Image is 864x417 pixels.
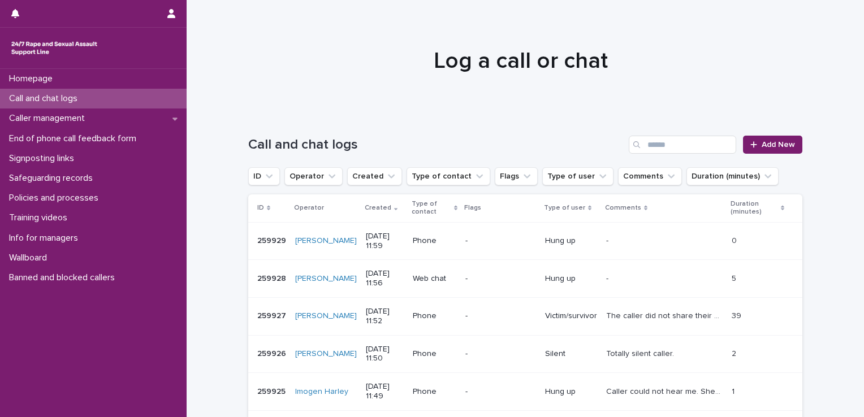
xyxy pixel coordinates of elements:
[629,136,736,154] input: Search
[257,234,288,246] p: 259929
[545,274,597,284] p: Hung up
[248,260,802,298] tr: 259928259928 [PERSON_NAME] [DATE] 11:56Web chat-Hung up-- 55
[606,234,611,246] p: -
[732,272,738,284] p: 5
[495,167,538,185] button: Flags
[686,167,779,185] button: Duration (minutes)
[732,234,739,246] p: 0
[294,202,324,214] p: Operator
[5,153,83,164] p: Signposting links
[606,309,725,321] p: The caller did not share their name, they explored their feelings around multiple incidents of se...
[5,233,87,244] p: Info for managers
[542,167,614,185] button: Type of user
[347,167,402,185] button: Created
[248,167,280,185] button: ID
[366,345,404,364] p: [DATE] 11:50
[366,269,404,288] p: [DATE] 11:56
[5,93,87,104] p: Call and chat logs
[618,167,682,185] button: Comments
[407,167,490,185] button: Type of contact
[257,309,288,321] p: 259927
[413,236,456,246] p: Phone
[465,387,536,397] p: -
[413,274,456,284] p: Web chat
[545,349,597,359] p: Silent
[5,272,124,283] p: Banned and blocked callers
[5,113,94,124] p: Caller management
[465,349,536,359] p: -
[366,232,404,251] p: [DATE] 11:59
[544,202,585,214] p: Type of user
[248,297,802,335] tr: 259927259927 [PERSON_NAME] [DATE] 11:52Phone-Victim/survivorThe caller did not share their name, ...
[5,73,62,84] p: Homepage
[465,236,536,246] p: -
[413,349,456,359] p: Phone
[248,222,802,260] tr: 259929259929 [PERSON_NAME] [DATE] 11:59Phone-Hung up-- 00
[731,198,778,219] p: Duration (minutes)
[5,173,102,184] p: Safeguarding records
[295,236,357,246] a: [PERSON_NAME]
[5,253,56,263] p: Wallboard
[606,385,725,397] p: Caller could not hear me. She was very distressed and angry about connection issue. Caller hung up
[257,347,288,359] p: 259926
[366,307,404,326] p: [DATE] 11:52
[545,311,597,321] p: Victim/survivor
[413,387,456,397] p: Phone
[743,136,802,154] a: Add New
[295,311,357,321] a: [PERSON_NAME]
[366,382,404,401] p: [DATE] 11:49
[295,349,357,359] a: [PERSON_NAME]
[5,212,76,223] p: Training videos
[412,198,451,219] p: Type of contact
[5,133,145,144] p: End of phone call feedback form
[464,202,481,214] p: Flags
[732,385,737,397] p: 1
[5,193,107,203] p: Policies and processes
[257,202,264,214] p: ID
[257,385,288,397] p: 259925
[295,274,357,284] a: [PERSON_NAME]
[248,335,802,373] tr: 259926259926 [PERSON_NAME] [DATE] 11:50Phone-SilentTotally silent caller.Totally silent caller. 22
[762,141,795,149] span: Add New
[248,137,624,153] h1: Call and chat logs
[606,272,611,284] p: -
[248,373,802,411] tr: 259925259925 Imogen Harley [DATE] 11:49Phone-Hung upCaller could not hear me. She was very distre...
[545,387,597,397] p: Hung up
[413,311,456,321] p: Phone
[465,311,536,321] p: -
[732,347,738,359] p: 2
[465,274,536,284] p: -
[606,347,676,359] p: Totally silent caller.
[365,202,391,214] p: Created
[732,309,744,321] p: 39
[605,202,641,214] p: Comments
[244,47,798,75] h1: Log a call or chat
[257,272,288,284] p: 259928
[295,387,348,397] a: Imogen Harley
[545,236,597,246] p: Hung up
[284,167,343,185] button: Operator
[9,37,100,59] img: rhQMoQhaT3yELyF149Cw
